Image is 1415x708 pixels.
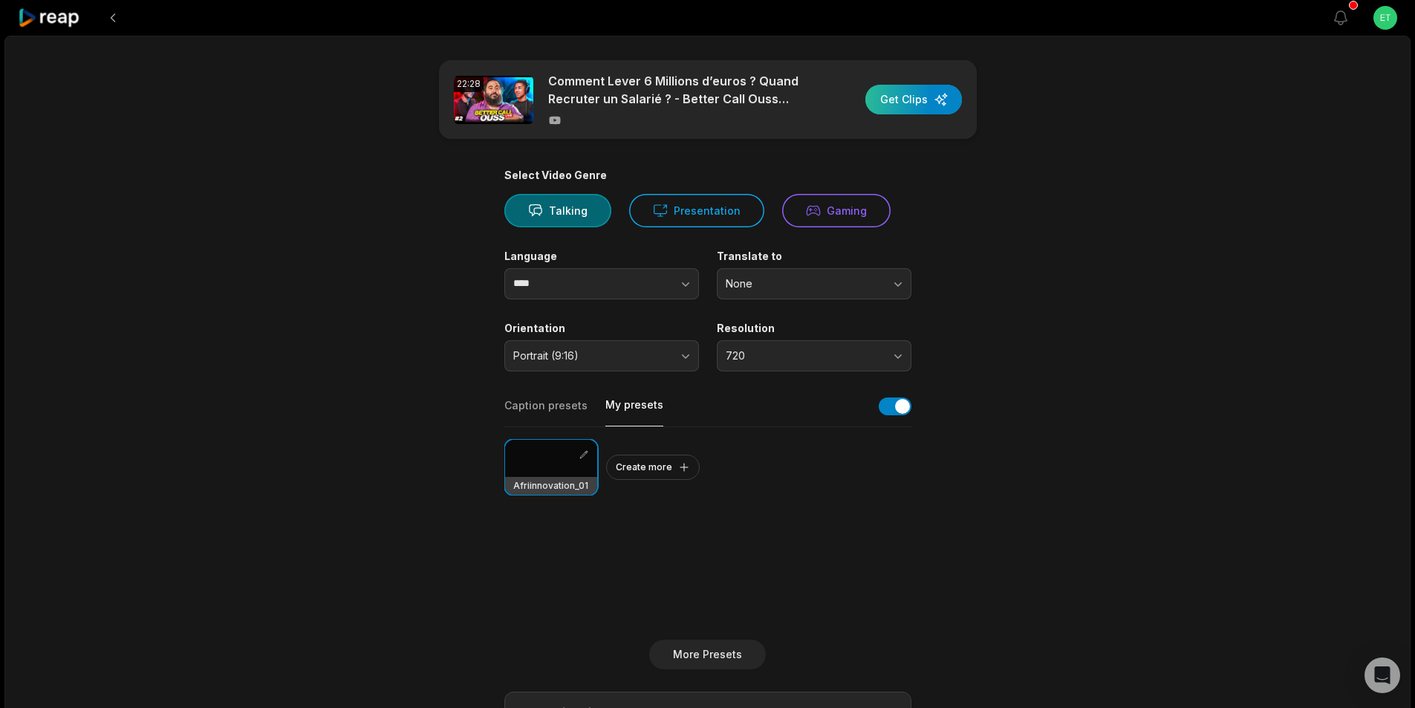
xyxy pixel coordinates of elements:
label: Resolution [717,322,911,335]
button: Talking [504,194,611,227]
button: Create more [606,455,700,480]
label: Language [504,250,699,263]
button: Get Clips [865,85,962,114]
span: None [726,277,882,290]
button: Caption presets [504,398,588,426]
span: Portrait (9:16) [513,349,669,363]
button: My presets [605,397,663,426]
button: More Presets [649,640,766,669]
label: Translate to [717,250,911,263]
div: Select Video Genre [504,169,911,182]
div: Open Intercom Messenger [1364,657,1400,693]
button: Gaming [782,194,891,227]
button: Portrait (9:16) [504,340,699,371]
span: 720 [726,349,882,363]
button: 720 [717,340,911,371]
h3: Afriinnovation_01 [513,480,588,492]
div: 22:28 [454,76,484,92]
button: None [717,268,911,299]
p: Comment Lever 6 Millions d’euros ? Quand Recruter un Salarié ? - Better Call Ouss LIVE #2 [548,72,804,108]
label: Orientation [504,322,699,335]
button: Presentation [629,194,764,227]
